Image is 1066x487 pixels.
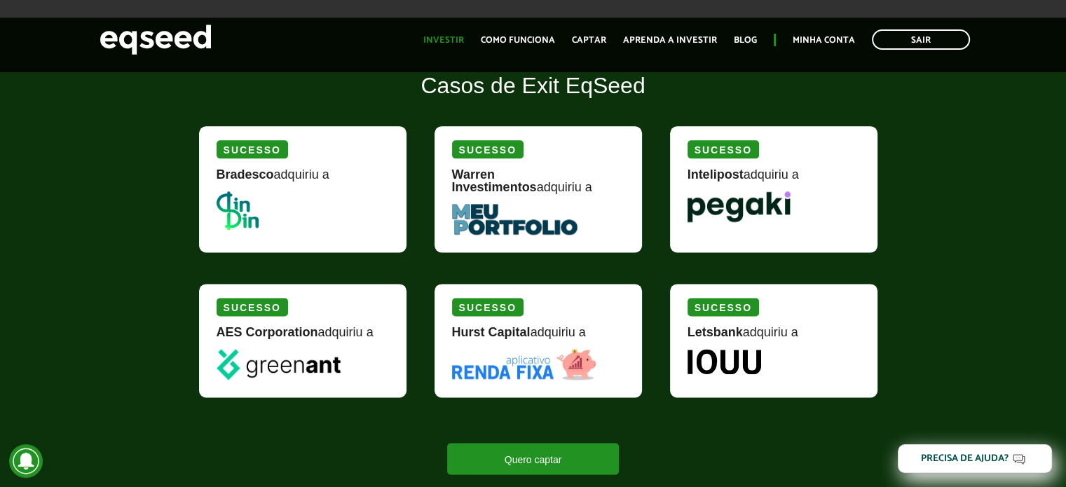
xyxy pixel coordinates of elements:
[452,167,537,194] strong: Warren Investimentos
[447,443,620,474] a: Quero captar
[452,298,524,316] div: Sucesso
[452,326,624,349] div: adquiriu a
[688,167,744,181] strong: Intelipost
[452,168,624,204] div: adquiriu a
[217,167,274,181] strong: Bradesco
[423,36,464,45] a: Investir
[217,298,288,316] div: Sucesso
[189,74,878,119] h2: Casos de Exit EqSeed
[688,326,860,349] div: adquiriu a
[623,36,717,45] a: Aprenda a investir
[100,21,212,58] img: EqSeed
[481,36,555,45] a: Como funciona
[452,325,531,339] strong: Hurst Capital
[217,191,259,230] img: DinDin
[872,29,970,50] a: Sair
[688,191,791,222] img: Pegaki
[572,36,606,45] a: Captar
[688,349,761,374] img: Iouu
[217,325,318,339] strong: AES Corporation
[688,168,860,191] div: adquiriu a
[217,326,389,349] div: adquiriu a
[793,36,855,45] a: Minha conta
[452,204,578,235] img: MeuPortfolio
[734,36,757,45] a: Blog
[217,168,389,191] div: adquiriu a
[452,140,524,158] div: Sucesso
[217,140,288,158] div: Sucesso
[688,325,743,339] strong: Letsbank
[688,140,759,158] div: Sucesso
[688,298,759,316] div: Sucesso
[217,349,341,380] img: greenant
[452,349,596,380] img: Renda Fixa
